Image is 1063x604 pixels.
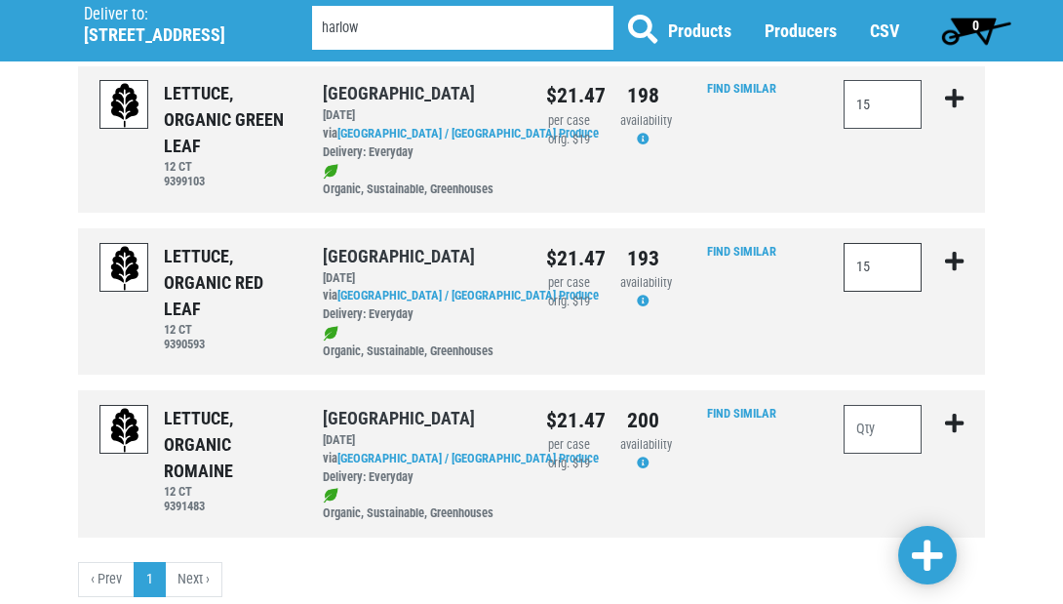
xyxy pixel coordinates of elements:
[337,451,599,465] a: [GEOGRAPHIC_DATA] / [GEOGRAPHIC_DATA] Produce
[323,83,475,103] a: [GEOGRAPHIC_DATA]
[546,436,591,455] div: per case
[323,468,517,487] div: Delivery: Everyday
[546,455,591,473] div: orig. $19
[323,125,517,162] div: via
[546,131,591,149] div: orig. $19
[707,406,776,421] a: Find Similar
[323,488,338,503] img: leaf-e5c59151409436ccce96b2ca1b28e03c.png
[546,274,591,293] div: per case
[620,113,672,128] span: availability
[337,288,599,302] a: [GEOGRAPHIC_DATA] / [GEOGRAPHIC_DATA] Produce
[844,405,922,454] input: Qty
[323,486,517,523] div: Organic, Sustainable, Greenhouses
[164,159,294,174] h6: 12 CT
[312,6,613,50] input: Search by Product, Producer etc.
[546,293,591,311] div: orig. $19
[323,324,517,361] div: Organic, Sustainable, Greenhouses
[84,5,262,24] p: Deliver to:
[323,162,517,199] div: Organic, Sustainable, Greenhouses
[323,269,517,288] div: [DATE]
[100,406,149,455] img: placeholder-variety-43d6402dacf2d531de610a020419775a.svg
[620,243,665,274] div: 193
[546,405,591,436] div: $21.47
[164,337,294,351] h6: 9390593
[844,243,922,292] input: Qty
[546,112,591,131] div: per case
[100,81,149,130] img: placeholder-variety-43d6402dacf2d531de610a020419775a.svg
[620,437,672,452] span: availability
[100,244,149,293] img: placeholder-variety-43d6402dacf2d531de610a020419775a.svg
[323,164,338,180] img: leaf-e5c59151409436ccce96b2ca1b28e03c.png
[78,562,985,597] nav: pager
[668,20,731,41] a: Products
[323,450,517,487] div: via
[546,243,591,274] div: $21.47
[164,243,294,322] div: LETTUCE, ORGANIC RED LEAF
[164,322,294,337] h6: 12 CT
[323,143,517,162] div: Delivery: Everyday
[620,405,665,436] div: 200
[323,246,475,266] a: [GEOGRAPHIC_DATA]
[620,80,665,111] div: 198
[972,18,979,33] span: 0
[765,20,837,41] a: Producers
[164,484,294,499] h6: 12 CT
[164,405,294,484] div: LETTUCE, ORGANIC ROMAINE
[84,24,262,46] h5: [STREET_ADDRESS]
[546,80,591,111] div: $21.47
[164,499,294,513] h6: 9391483
[323,287,517,324] div: via
[707,81,776,96] a: Find Similar
[932,11,1019,50] a: 0
[620,275,672,290] span: availability
[323,431,517,450] div: [DATE]
[337,126,599,141] a: [GEOGRAPHIC_DATA] / [GEOGRAPHIC_DATA] Produce
[164,174,294,188] h6: 9399103
[870,20,899,41] a: CSV
[323,408,475,428] a: [GEOGRAPHIC_DATA]
[323,326,338,342] img: leaf-e5c59151409436ccce96b2ca1b28e03c.png
[134,562,166,597] a: 1
[323,106,517,125] div: [DATE]
[323,305,517,324] div: Delivery: Everyday
[164,80,294,159] div: LETTUCE, ORGANIC GREEN LEAF
[844,80,922,129] input: Qty
[707,244,776,259] a: Find Similar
